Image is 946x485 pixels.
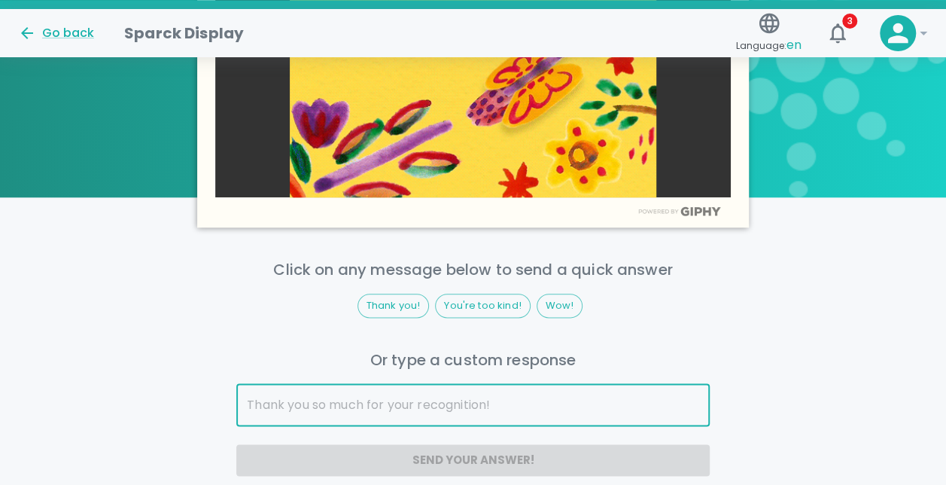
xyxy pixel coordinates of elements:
button: 3 [820,15,856,51]
div: You're too kind! [435,294,530,318]
img: Powered by GIPHY [634,206,725,216]
div: Thank you! [357,294,430,318]
input: Thank you so much for your recognition! [236,384,710,426]
p: Or type a custom response [236,348,710,372]
h1: Sparck Display [124,21,244,45]
span: Wow! [537,298,583,313]
span: Language: [736,35,802,56]
button: Language:en [730,7,808,60]
span: en [786,36,802,53]
p: Click on any message below to send a quick answer [236,258,710,282]
button: Go back [18,24,94,42]
span: 3 [842,14,857,29]
span: You're too kind! [436,298,529,313]
div: Wow! [537,294,583,318]
span: Thank you! [358,298,429,313]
